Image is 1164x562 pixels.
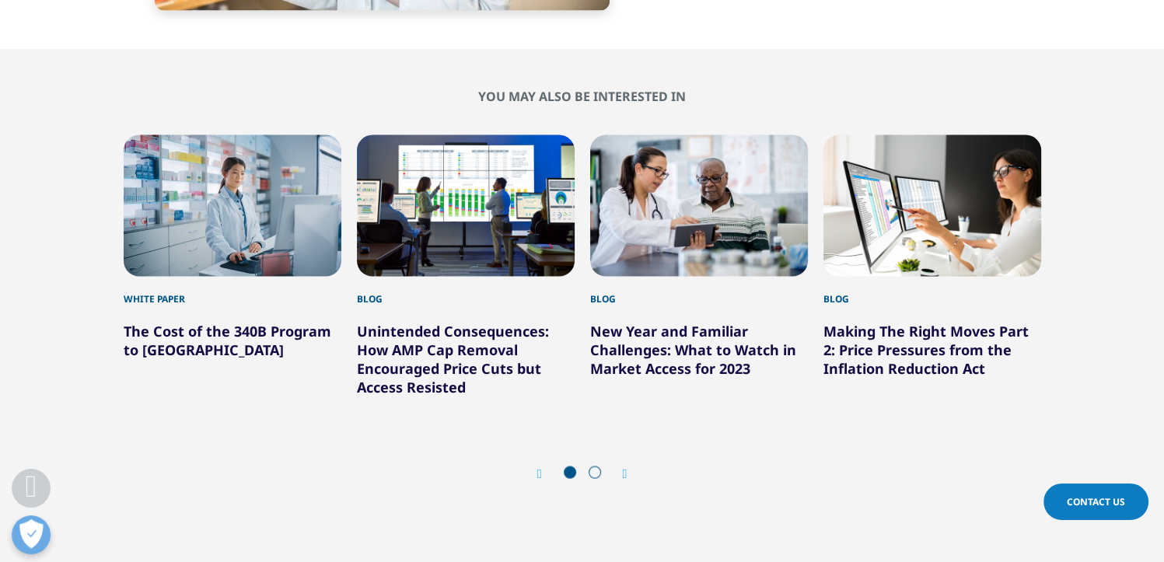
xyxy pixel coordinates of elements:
div: Blog [823,276,1041,305]
a: Making The Right Moves Part 2: Price Pressures from the Inflation Reduction Act [823,321,1029,377]
div: Next slide [607,466,627,480]
a: The Cost of the 340B Program to [GEOGRAPHIC_DATA] [124,321,331,358]
a: Unintended Consequences: How AMP Cap Removal Encouraged Price Cuts but Access Resisted [357,321,549,396]
span: Contact Us [1067,495,1125,508]
button: Open Preferences [12,515,51,554]
div: Blog [590,276,808,305]
a: Contact Us [1043,483,1148,520]
div: White Paper [124,276,341,305]
div: 2 / 6 [357,134,575,396]
div: Previous slide [537,466,558,480]
a: New Year and Familiar Challenges: What to Watch in Market Access for 2023 [590,321,796,377]
div: 1 / 6 [124,134,341,396]
div: Blog [357,276,575,305]
h2: You may also be interested in [124,88,1041,103]
div: 4 / 6 [823,134,1041,396]
div: 3 / 6 [590,134,808,396]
